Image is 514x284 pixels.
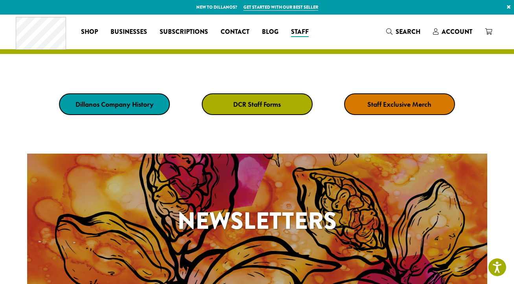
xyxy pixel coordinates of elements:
[160,27,208,37] span: Subscriptions
[367,100,431,109] strong: Staff Exclusive Merch
[59,93,170,115] a: Dillanos Company History
[262,27,278,37] span: Blog
[75,26,104,38] a: Shop
[221,27,249,37] span: Contact
[76,100,154,109] strong: Dillanos Company History
[285,26,315,38] a: Staff
[243,4,318,11] a: Get started with our best seller
[233,100,281,109] strong: DCR Staff Forms
[202,93,313,115] a: DCR Staff Forms
[344,93,455,115] a: Staff Exclusive Merch
[27,203,487,239] h1: Newsletters
[442,27,472,36] span: Account
[111,27,147,37] span: Businesses
[396,27,420,36] span: Search
[81,27,98,37] span: Shop
[380,25,427,38] a: Search
[291,27,309,37] span: Staff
